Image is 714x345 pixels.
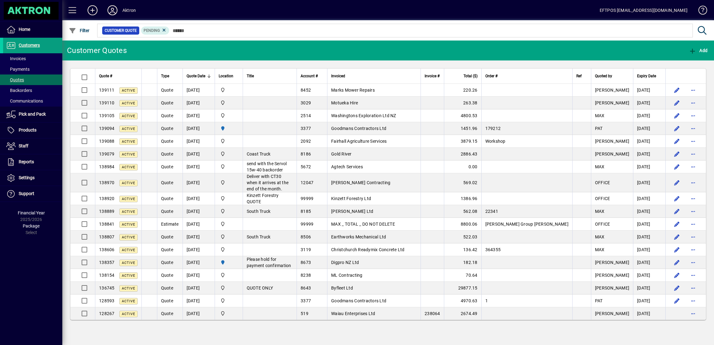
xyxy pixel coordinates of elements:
td: 3879.15 [444,135,481,148]
a: Payments [3,64,62,74]
span: 138154 [99,273,115,278]
button: More options [688,85,698,95]
span: 8643 [301,285,311,290]
button: Edit [672,178,682,188]
a: Support [3,186,62,202]
span: Washingtons Exploration Ltd NZ [331,113,396,118]
td: 8800.06 [444,218,481,231]
td: [DATE] [633,135,665,148]
div: Invoiced [331,73,417,79]
span: Central [219,246,239,253]
div: Title [247,73,293,79]
span: Active [122,114,135,118]
td: 562.08 [444,205,481,218]
td: [DATE] [183,148,215,161]
td: [DATE] [633,161,665,173]
button: Edit [672,85,682,95]
a: Reports [3,154,62,170]
span: Add [689,48,707,53]
button: Edit [672,219,682,229]
button: More options [688,149,698,159]
span: Christchurch Readymix Concrete Ltd [331,247,405,252]
span: [PERSON_NAME] [595,273,629,278]
td: [DATE] [183,307,215,320]
span: Active [122,127,135,131]
span: Quote [161,247,173,252]
span: Active [122,286,135,290]
span: 8452 [301,88,311,93]
span: Invoice # [425,73,440,79]
span: Quote [161,234,173,239]
span: South Truck [247,209,271,214]
span: MAX [595,164,605,169]
td: 4970.63 [444,295,481,307]
span: Central [219,112,239,119]
mat-chip: Pending Status: Pending [141,26,169,35]
span: Goodmans Contractors Ltd [331,126,386,131]
span: [PERSON_NAME] [595,260,629,265]
span: Quote [161,100,173,105]
span: Kinzett Forestry QUOTE [247,193,279,204]
td: 70.64 [444,269,481,282]
span: Active [122,181,135,185]
td: [DATE] [183,97,215,109]
div: Customer Quotes [67,46,127,55]
a: Home [3,22,62,37]
span: Location [219,73,233,79]
td: [DATE] [183,122,215,135]
span: QUOTE ONLY [247,285,273,290]
td: 2674.49 [444,307,481,320]
td: [DATE] [633,109,665,122]
span: 3029 [301,100,311,105]
td: [DATE] [633,231,665,243]
button: More options [688,178,698,188]
span: 128267 [99,311,115,316]
span: Customers [19,43,40,48]
a: Communications [3,96,62,106]
td: [DATE] [633,218,665,231]
td: [DATE] [183,135,215,148]
span: Active [122,165,135,169]
span: PAT [595,298,603,303]
span: Earthworks Mechanical Ltd [331,234,386,239]
span: Digpro NZ Ltd [331,260,359,265]
span: 22341 [485,209,498,214]
span: Support [19,191,34,196]
span: 8186 [301,151,311,156]
span: 136745 [99,285,115,290]
span: 179212 [485,126,501,131]
span: Active [122,101,135,105]
span: Active [122,312,135,316]
span: Quote [161,113,173,118]
button: Edit [672,232,682,242]
span: 139094 [99,126,115,131]
span: Central [219,285,239,291]
span: Pending [144,28,160,33]
span: Settings [19,175,35,180]
span: 138984 [99,164,115,169]
span: Active [122,89,135,93]
span: Order # [485,73,497,79]
span: Workshop [485,139,506,144]
span: 364355 [485,247,501,252]
td: [DATE] [183,192,215,205]
span: South Truck [247,234,271,239]
span: Marks Mower Repairs [331,88,375,93]
span: Active [122,197,135,201]
span: Quote Date [187,73,205,79]
td: [DATE] [633,307,665,320]
span: MAX [595,113,605,118]
span: 138970 [99,180,115,185]
span: Quote [161,260,173,265]
td: 182.18 [444,256,481,269]
span: Active [122,223,135,227]
td: [DATE] [633,122,665,135]
button: Edit [672,245,682,255]
span: Central [219,297,239,304]
div: Quoted by [595,73,629,79]
span: Active [122,235,135,239]
span: Backorders [6,88,32,93]
span: Type [161,73,169,79]
td: 29877.15 [444,282,481,295]
button: Add [687,45,709,56]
